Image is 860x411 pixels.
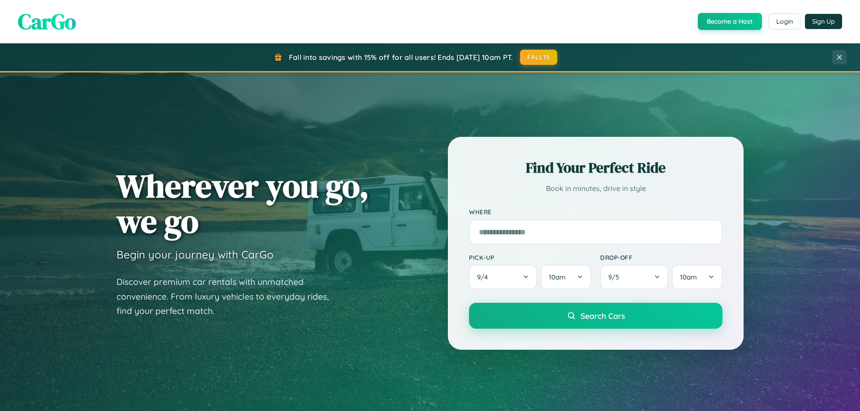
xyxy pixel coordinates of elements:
[116,275,340,318] p: Discover premium car rentals with unmatched convenience. From luxury vehicles to everyday rides, ...
[469,158,722,178] h2: Find Your Perfect Ride
[469,265,537,289] button: 9/4
[580,311,625,321] span: Search Cars
[477,273,492,281] span: 9 / 4
[600,265,668,289] button: 9/5
[289,53,513,62] span: Fall into savings with 15% off for all users! Ends [DATE] 10am PT.
[469,254,591,261] label: Pick-up
[116,248,274,261] h3: Begin your journey with CarGo
[469,208,722,216] label: Where
[116,168,369,239] h1: Wherever you go, we go
[805,14,842,29] button: Sign Up
[549,273,566,281] span: 10am
[541,265,591,289] button: 10am
[680,273,697,281] span: 10am
[469,182,722,195] p: Book in minutes, drive in style
[672,265,722,289] button: 10am
[698,13,762,30] button: Become a Host
[469,303,722,329] button: Search Cars
[600,254,722,261] label: Drop-off
[608,273,623,281] span: 9 / 5
[769,13,800,30] button: Login
[18,7,76,36] span: CarGo
[520,50,558,65] button: FALL15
